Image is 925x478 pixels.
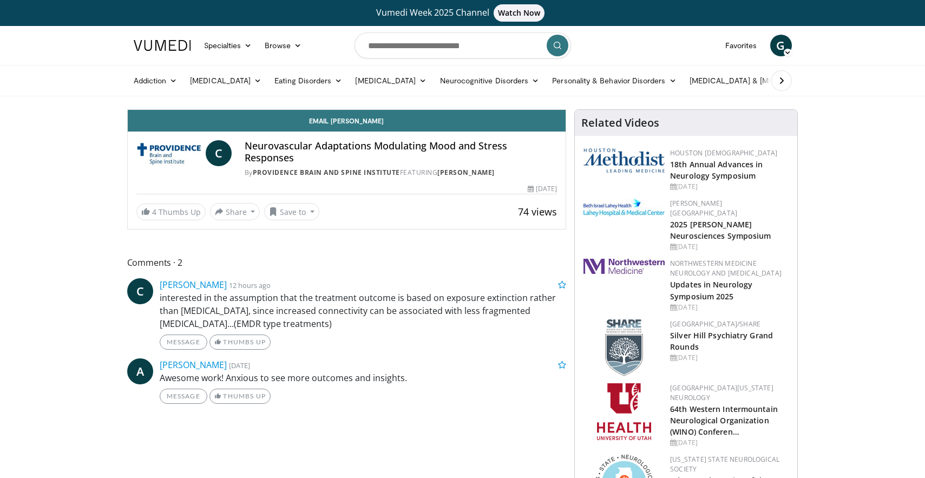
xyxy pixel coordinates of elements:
[134,40,191,51] img: VuMedi Logo
[245,140,557,163] h4: Neurovascular Adaptations Modulating Mood and Stress Responses
[683,70,838,91] a: [MEDICAL_DATA] & [MEDICAL_DATA]
[349,70,433,91] a: [MEDICAL_DATA]
[268,70,349,91] a: Eating Disorders
[670,319,760,329] a: [GEOGRAPHIC_DATA]/SHARE
[581,116,659,129] h4: Related Videos
[245,168,557,178] div: By FEATURING
[206,140,232,166] a: C
[127,278,153,304] a: C
[160,359,227,371] a: [PERSON_NAME]
[183,70,268,91] a: [MEDICAL_DATA]
[128,110,566,132] a: Email [PERSON_NAME]
[127,70,184,91] a: Addiction
[434,70,546,91] a: Neurocognitive Disorders
[160,335,207,350] a: Message
[437,168,495,177] a: [PERSON_NAME]
[229,280,271,290] small: 12 hours ago
[518,205,557,218] span: 74 views
[670,242,789,252] div: [DATE]
[770,35,792,56] a: G
[209,335,271,350] a: Thumbs Up
[136,204,206,220] a: 4 Thumbs Up
[605,319,643,376] img: f8aaeb6d-318f-4fcf-bd1d-54ce21f29e87.png.150x105_q85_autocrop_double_scale_upscale_version-0.2.png
[355,32,571,58] input: Search topics, interventions
[198,35,259,56] a: Specialties
[160,291,567,330] p: interested in the assumption that the treatment outcome is based on exposure extinction rather th...
[127,256,567,270] span: Comments 2
[160,389,207,404] a: Message
[670,219,771,241] a: 2025 [PERSON_NAME] Neurosciences Symposium
[264,203,319,220] button: Save to
[127,358,153,384] a: A
[136,140,201,166] img: Providence Brain and Spine Institute
[670,279,752,301] a: Updates in Neurology Symposium 2025
[258,35,308,56] a: Browse
[152,207,156,217] span: 4
[135,4,790,22] a: Vumedi Week 2025 ChannelWatch Now
[670,404,778,437] a: 64th Western Intermountain Neurological Organization (WINO) Conferen…
[160,371,567,384] p: Awesome work! Anxious to see more outcomes and insights.
[253,168,400,177] a: Providence Brain and Spine Institute
[528,184,557,194] div: [DATE]
[597,383,651,440] img: f6362829-b0a3-407d-a044-59546adfd345.png.150x105_q85_autocrop_double_scale_upscale_version-0.2.png
[670,303,789,312] div: [DATE]
[160,279,227,291] a: [PERSON_NAME]
[209,389,271,404] a: Thumbs Up
[670,353,789,363] div: [DATE]
[546,70,683,91] a: Personality & Behavior Disorders
[229,361,250,370] small: [DATE]
[670,438,789,448] div: [DATE]
[583,199,665,217] img: e7977282-282c-4444-820d-7cc2733560fd.jpg.150x105_q85_autocrop_double_scale_upscale_version-0.2.jpg
[670,330,773,352] a: Silver Hill Psychiatry Grand Rounds
[670,159,763,181] a: 18th Annual Advances in Neurology Symposium
[210,203,260,220] button: Share
[583,259,665,274] img: 2a462fb6-9365-492a-ac79-3166a6f924d8.png.150x105_q85_autocrop_double_scale_upscale_version-0.2.jpg
[670,259,782,278] a: Northwestern Medicine Neurology and [MEDICAL_DATA]
[494,4,545,22] span: Watch Now
[719,35,764,56] a: Favorites
[670,148,777,158] a: Houston [DEMOGRAPHIC_DATA]
[670,182,789,192] div: [DATE]
[670,199,737,218] a: [PERSON_NAME][GEOGRAPHIC_DATA]
[583,148,665,173] img: 5e4488cc-e109-4a4e-9fd9-73bb9237ee91.png.150x105_q85_autocrop_double_scale_upscale_version-0.2.png
[670,455,779,474] a: [US_STATE] State Neurological Society
[670,383,773,402] a: [GEOGRAPHIC_DATA][US_STATE] Neurology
